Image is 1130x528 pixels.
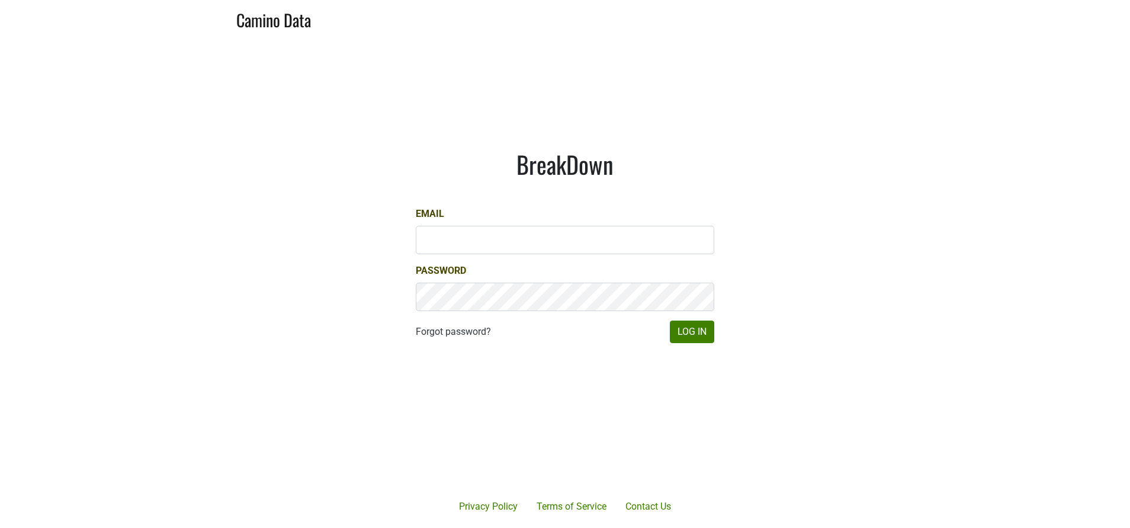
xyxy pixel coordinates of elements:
a: Contact Us [616,495,680,519]
h1: BreakDown [416,150,714,178]
a: Forgot password? [416,325,491,339]
a: Camino Data [236,5,311,33]
a: Privacy Policy [450,495,527,519]
a: Terms of Service [527,495,616,519]
label: Email [416,207,444,221]
button: Log In [670,321,714,343]
label: Password [416,264,466,278]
